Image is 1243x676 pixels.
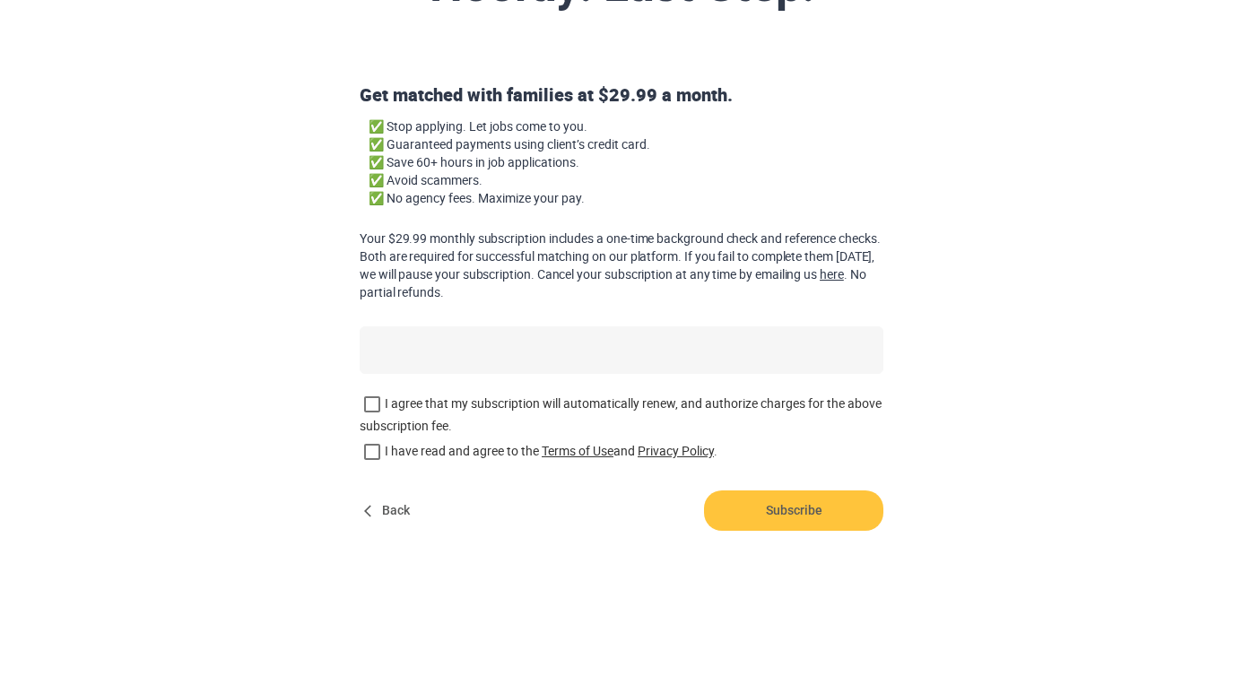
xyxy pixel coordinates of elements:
[360,439,883,464] label: I have read and agree to the and .
[542,442,613,459] a: Terms of Use
[820,265,844,282] a: here
[360,392,883,435] label: I agree that my subscription will automatically renew, and authorize charges for the above subscr...
[369,117,883,225] span: ✅ Stop applying. Let jobs come to you. ✅ Guaranteed payments using client’s credit card. ✅ Save 6...
[704,490,883,531] button: Subscribe
[352,82,891,301] div: Get matched with families at $29.99 a month.
[360,230,883,301] span: Your $29.99 monthly subscription includes a one-time background check and reference checks. Both ...
[638,442,714,459] a: Privacy Policy
[360,490,417,531] button: Back
[378,342,865,359] iframe: Secure card payment input frame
